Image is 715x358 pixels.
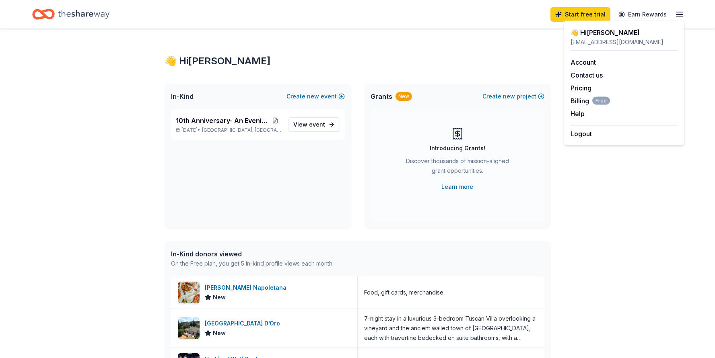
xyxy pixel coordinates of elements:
button: Createnewproject [482,92,544,101]
button: Contact us [571,70,603,80]
button: Help [571,109,585,119]
a: Learn more [441,182,473,192]
div: [EMAIL_ADDRESS][DOMAIN_NAME] [571,37,678,47]
p: [DATE] • [176,127,282,133]
div: Introducing Grants! [430,143,485,153]
span: Free [592,97,610,105]
span: event [309,121,325,128]
div: 👋 Hi [PERSON_NAME] [571,28,678,37]
button: Createnewevent [286,92,345,101]
button: BillingFree [571,96,610,106]
div: [GEOGRAPHIC_DATA] D’Oro [205,319,283,328]
div: [PERSON_NAME] Napoletana [205,283,290,293]
span: View [293,120,325,129]
button: Logout [571,129,592,139]
a: Earn Rewards [614,7,672,22]
span: new [503,92,515,101]
a: View event [288,117,340,132]
a: Start free trial [550,7,610,22]
img: Image for Villa Sogni D’Oro [178,317,200,339]
a: Home [32,5,109,24]
span: 10th Anniversary- An Evening of Magic [176,116,270,125]
span: Billing [571,96,610,106]
div: Food, gift cards, merchandise [364,288,443,297]
div: In-Kind donors viewed [171,249,334,259]
div: On the Free plan, you get 5 in-kind profile views each month. [171,259,334,268]
img: Image for Frank Pepe Pizzeria Napoletana [178,282,200,303]
div: 👋 Hi [PERSON_NAME] [165,55,551,68]
span: New [213,328,226,338]
div: New [396,92,412,101]
span: In-Kind [171,92,194,101]
span: New [213,293,226,302]
a: Account [571,58,596,66]
span: [GEOGRAPHIC_DATA], [GEOGRAPHIC_DATA] [202,127,281,133]
a: Pricing [571,84,591,92]
div: Discover thousands of mission-aligned grant opportunities. [403,156,512,179]
div: 7-night stay in a luxurious 3-bedroom Tuscan Villa overlooking a vineyard and the ancient walled ... [364,314,538,343]
span: new [307,92,319,101]
span: Grants [371,92,392,101]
